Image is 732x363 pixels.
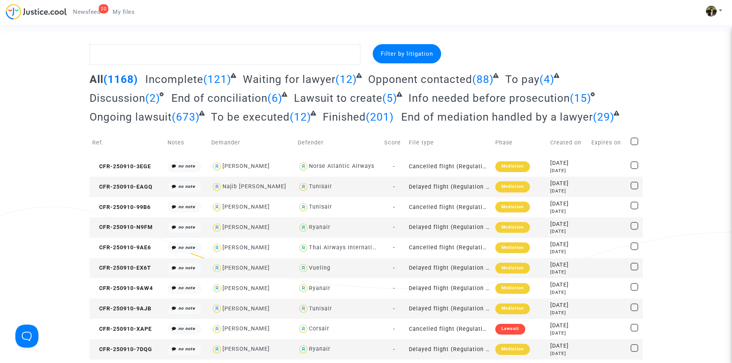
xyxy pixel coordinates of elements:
img: icon-user.svg [211,283,222,294]
div: [DATE] [550,281,586,289]
div: [DATE] [550,228,586,235]
td: Delayed flight (Regulation EC 261/2004) [406,339,493,360]
span: (15) [570,92,591,104]
i: no note [178,164,195,169]
div: Mediation [495,202,530,212]
div: [PERSON_NAME] [222,285,270,292]
span: CFR-250910-9AJB [92,305,151,312]
td: Delayed flight (Regulation EC 261/2004) [406,278,493,298]
div: [PERSON_NAME] [222,163,270,169]
img: icon-user.svg [298,202,309,213]
td: Cancelled flight (Regulation EC 261/2004) [406,197,493,217]
span: CFR-250910-XAPE [92,326,152,332]
span: CFR-250910-99B6 [92,204,151,211]
span: - [393,346,395,353]
span: (1168) [103,73,138,86]
td: Expires on [589,129,628,156]
div: [DATE] [550,249,586,255]
div: [DATE] [550,188,586,194]
div: [DATE] [550,208,586,215]
div: [PERSON_NAME] [222,346,270,352]
span: - [393,204,395,211]
i: no note [178,265,195,270]
td: Cancelled flight (Regulation EC 261/2004) [406,319,493,339]
img: icon-user.svg [211,202,222,213]
span: CFR-250910-EAGQ [92,184,153,190]
td: Notes [165,129,209,156]
img: icon-user.svg [298,222,309,233]
div: [DATE] [550,330,586,336]
div: Mediation [495,303,530,314]
td: Cancelled flight (Regulation EC 261/2004) [406,238,493,258]
img: icon-user.svg [211,242,222,254]
div: [DATE] [550,289,586,296]
span: (4) [539,73,554,86]
i: no note [178,184,195,189]
span: Filter by litigation [381,50,433,57]
img: icon-user.svg [298,161,309,172]
span: Finished [323,111,366,123]
td: Ref. [90,129,165,156]
i: no note [178,346,195,351]
span: - [393,326,395,332]
span: (121) [203,73,231,86]
div: Mediation [495,161,530,172]
span: To pay [505,73,539,86]
div: [DATE] [550,261,586,269]
img: icon-user.svg [298,283,309,294]
span: To be executed [211,111,290,123]
div: Tunisair [309,183,332,190]
span: - [393,265,395,271]
span: (201) [366,111,394,123]
td: Phase [493,129,548,156]
span: - [393,305,395,312]
td: Delayed flight (Regulation EC 261/2004) [406,298,493,319]
div: [DATE] [550,179,586,188]
div: Norse Atlantic Airways [309,163,374,169]
div: [DATE] [550,269,586,275]
div: [PERSON_NAME] [222,224,270,230]
div: [DATE] [550,342,586,350]
img: icon-user.svg [211,263,222,274]
div: [DATE] [550,322,586,330]
div: Corsair [309,325,329,332]
div: Ryanair [309,224,330,230]
td: Defender [295,129,382,156]
img: icon-user.svg [211,303,222,314]
span: CFR-250910-3EGE [92,163,151,170]
img: icon-user.svg [298,323,309,335]
img: icon-user.svg [298,181,309,192]
img: icon-user.svg [211,222,222,233]
td: Delayed flight (Regulation EC 261/2004) [406,217,493,238]
div: [PERSON_NAME] [222,244,270,251]
div: [DATE] [550,350,586,357]
div: Thai Airways International [309,244,385,251]
div: [PERSON_NAME] [222,325,270,332]
div: Lawsuit [495,324,525,335]
img: icon-user.svg [298,303,309,314]
div: [DATE] [550,301,586,310]
div: Mediation [495,344,530,355]
span: Ongoing lawsuit [90,111,172,123]
div: Mediation [495,181,530,192]
span: - [393,163,395,170]
img: icon-user.svg [298,344,309,355]
div: [DATE] [550,310,586,316]
i: no note [178,245,195,250]
div: 20 [99,4,108,13]
div: [DATE] [550,200,586,208]
span: - [393,285,395,292]
a: My files [106,6,141,18]
span: Incomplete [145,73,203,86]
span: CFR-250910-EX6T [92,265,151,271]
div: [DATE] [550,240,586,249]
span: End of conciliation [171,92,267,104]
i: no note [178,204,195,209]
div: [PERSON_NAME] [222,265,270,271]
span: My files [113,8,134,15]
span: - [393,184,395,190]
img: icon-user.svg [298,242,309,254]
span: (5) [382,92,397,104]
img: icon-user.svg [298,263,309,274]
td: Score [382,129,406,156]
